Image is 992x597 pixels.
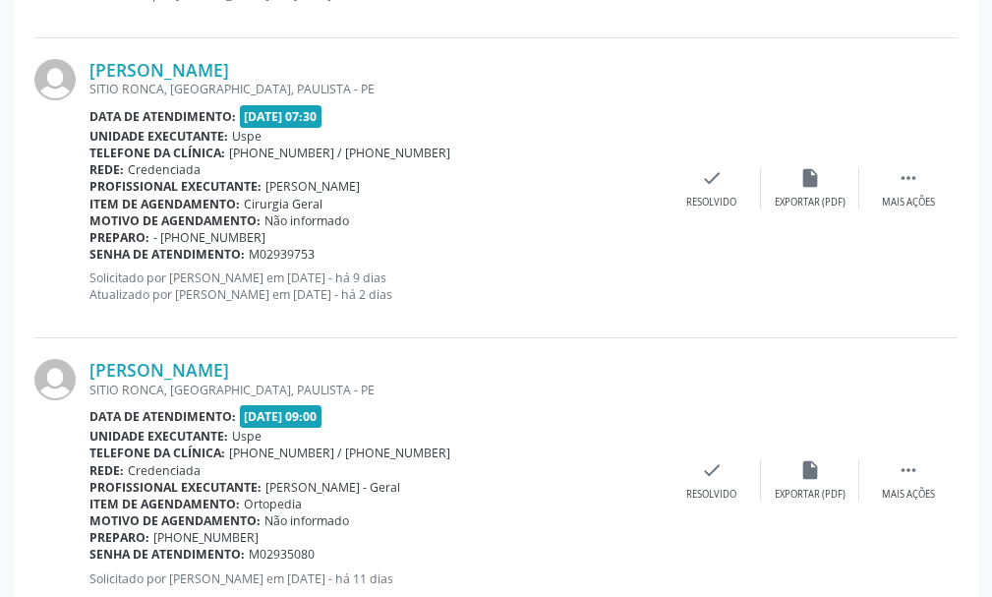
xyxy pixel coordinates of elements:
div: Resolvido [686,488,736,502]
b: Motivo de agendamento: [89,212,261,229]
div: Exportar (PDF) [775,196,846,209]
i:  [898,459,919,481]
b: Item de agendamento: [89,196,240,212]
span: [PHONE_NUMBER] / [PHONE_NUMBER] [229,145,450,161]
b: Data de atendimento: [89,108,236,125]
span: Credenciada [128,462,201,479]
div: Resolvido [686,196,736,209]
div: Mais ações [882,488,935,502]
a: [PERSON_NAME] [89,359,229,381]
div: SITIO RONCA, [GEOGRAPHIC_DATA], PAULISTA - PE [89,81,663,97]
span: [DATE] 09:00 [240,405,322,428]
span: M02939753 [249,246,315,263]
b: Unidade executante: [89,428,228,445]
b: Telefone da clínica: [89,445,225,461]
i: insert_drive_file [799,167,821,189]
b: Unidade executante: [89,128,228,145]
div: Mais ações [882,196,935,209]
span: [PERSON_NAME] [265,178,360,195]
img: img [34,59,76,100]
i:  [898,167,919,189]
i: check [701,459,723,481]
p: Solicitado por [PERSON_NAME] em [DATE] - há 11 dias [89,570,663,587]
span: Uspe [232,128,262,145]
div: Exportar (PDF) [775,488,846,502]
b: Profissional executante: [89,178,262,195]
span: Ortopedia [244,496,302,512]
b: Profissional executante: [89,479,262,496]
b: Preparo: [89,229,149,246]
i: check [701,167,723,189]
img: img [34,359,76,400]
b: Data de atendimento: [89,408,236,425]
b: Preparo: [89,529,149,546]
span: M02935080 [249,546,315,563]
span: Não informado [264,212,349,229]
i: insert_drive_file [799,459,821,481]
span: [PHONE_NUMBER] [153,529,259,546]
div: SITIO RONCA, [GEOGRAPHIC_DATA], PAULISTA - PE [89,382,663,398]
b: Rede: [89,462,124,479]
span: [PERSON_NAME] - Geral [265,479,400,496]
span: Uspe [232,428,262,445]
b: Item de agendamento: [89,496,240,512]
span: Cirurgia Geral [244,196,322,212]
span: - [PHONE_NUMBER] [153,229,265,246]
p: Solicitado por [PERSON_NAME] em [DATE] - há 9 dias Atualizado por [PERSON_NAME] em [DATE] - há 2 ... [89,269,663,303]
b: Senha de atendimento: [89,246,245,263]
b: Rede: [89,161,124,178]
b: Telefone da clínica: [89,145,225,161]
a: [PERSON_NAME] [89,59,229,81]
span: Não informado [264,512,349,529]
b: Senha de atendimento: [89,546,245,563]
span: [PHONE_NUMBER] / [PHONE_NUMBER] [229,445,450,461]
span: [DATE] 07:30 [240,105,322,128]
span: Credenciada [128,161,201,178]
b: Motivo de agendamento: [89,512,261,529]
